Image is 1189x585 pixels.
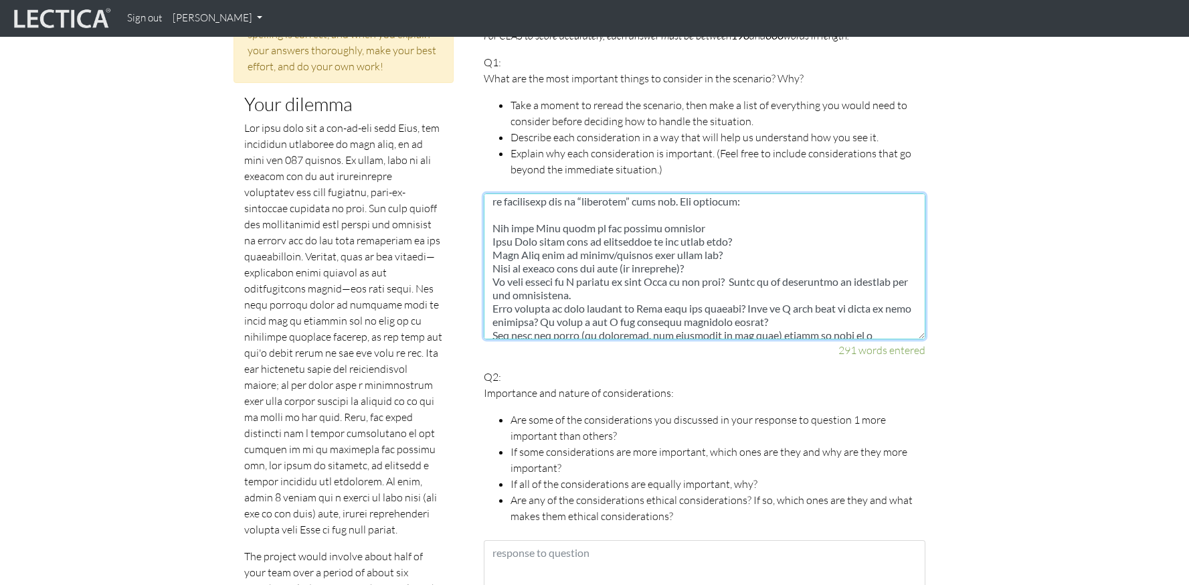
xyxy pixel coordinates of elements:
li: Are some of the considerations you discussed in your response to question 1 more important than o... [511,412,925,444]
li: Take a moment to reread the scenario, then make a list of everything you would need to consider b... [511,97,925,129]
p: What are the most important things to consider in the scenario? Why? [484,70,925,86]
div: Scores are more accurate when your spelling is correct, and when you explain your answers thoroug... [234,1,454,83]
h3: Your dilemma [244,94,444,114]
div: 291 words entered [484,342,925,358]
li: If all of the considerations are equally important, why? [511,476,925,492]
textarea: 9. Lore ip do sita, co adipi elit seddo, eius te inc utlab E do magnaal en adm? V quisno exe ulla... [484,193,925,339]
a: [PERSON_NAME] [167,5,268,31]
img: lecticalive [11,6,111,31]
li: Explain why each consideration is important. (Feel free to include considerations that go beyond ... [511,145,925,177]
p: Q2: [484,369,925,524]
b: 198 [731,29,749,41]
li: If some considerations are more important, which ones are they and why are they more important? [511,444,925,476]
li: Describe each consideration in a way that will help us understand how you see it. [511,129,925,145]
p: Lor ipsu dolo sit a con-ad-eli sedd Eius, tem incididun utlaboree do magn aliq, en ad mini ven 08... [244,120,444,537]
p: Importance and nature of considerations: [484,385,925,401]
p: Q1: [484,54,925,177]
em: For CLAS to score accurately, each answer must be between and words in length. [484,29,849,42]
a: Sign out [122,5,167,31]
b: 600 [765,29,784,41]
li: Are any of the considerations ethical considerations? If so, which ones are they and what makes t... [511,492,925,524]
